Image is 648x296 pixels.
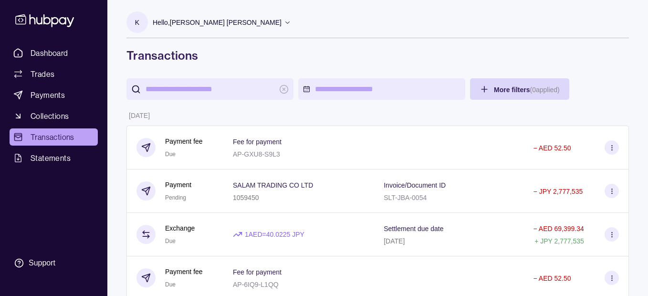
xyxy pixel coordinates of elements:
span: Due [165,281,176,288]
p: 1 AED = 40.0225 JPY [245,229,304,240]
a: Transactions [10,128,98,146]
a: Payments [10,86,98,104]
p: [DATE] [129,112,150,119]
p: − AED 69,399.34 [533,225,584,233]
p: 1059450 [233,194,259,201]
span: Dashboard [31,47,68,59]
p: K [135,17,139,28]
p: − JPY 2,777,535 [533,188,583,195]
a: Support [10,253,98,273]
p: Exchange [165,223,195,233]
p: Fee for payment [233,268,282,276]
p: + JPY 2,777,535 [534,237,584,245]
a: Collections [10,107,98,125]
p: Payment fee [165,266,203,277]
span: Pending [165,194,186,201]
div: Support [29,258,55,268]
p: − AED 52.50 [533,275,571,282]
span: Statements [31,152,71,164]
p: SALAM TRADING CO LTD [233,181,313,189]
p: Payment [165,180,191,190]
p: − AED 52.50 [533,144,571,152]
a: Trades [10,65,98,83]
span: Due [165,238,176,244]
p: [DATE] [384,237,405,245]
p: AP-6IQ9-L1QQ [233,281,279,288]
p: ( 0 applied) [530,86,559,94]
p: AP-GXU8-S9L3 [233,150,280,158]
h1: Transactions [126,48,629,63]
span: Trades [31,68,54,80]
p: Hello, [PERSON_NAME] [PERSON_NAME] [153,17,282,28]
p: Fee for payment [233,138,282,146]
span: Payments [31,89,65,101]
p: Settlement due date [384,225,443,233]
p: SLT-JBA-0054 [384,194,427,201]
span: Collections [31,110,69,122]
span: More filters [494,86,560,94]
p: Invoice/Document ID [384,181,446,189]
a: Dashboard [10,44,98,62]
span: Due [165,151,176,158]
p: Payment fee [165,136,203,147]
span: Transactions [31,131,74,143]
input: search [146,78,274,100]
button: More filters(0applied) [470,78,569,100]
a: Statements [10,149,98,167]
